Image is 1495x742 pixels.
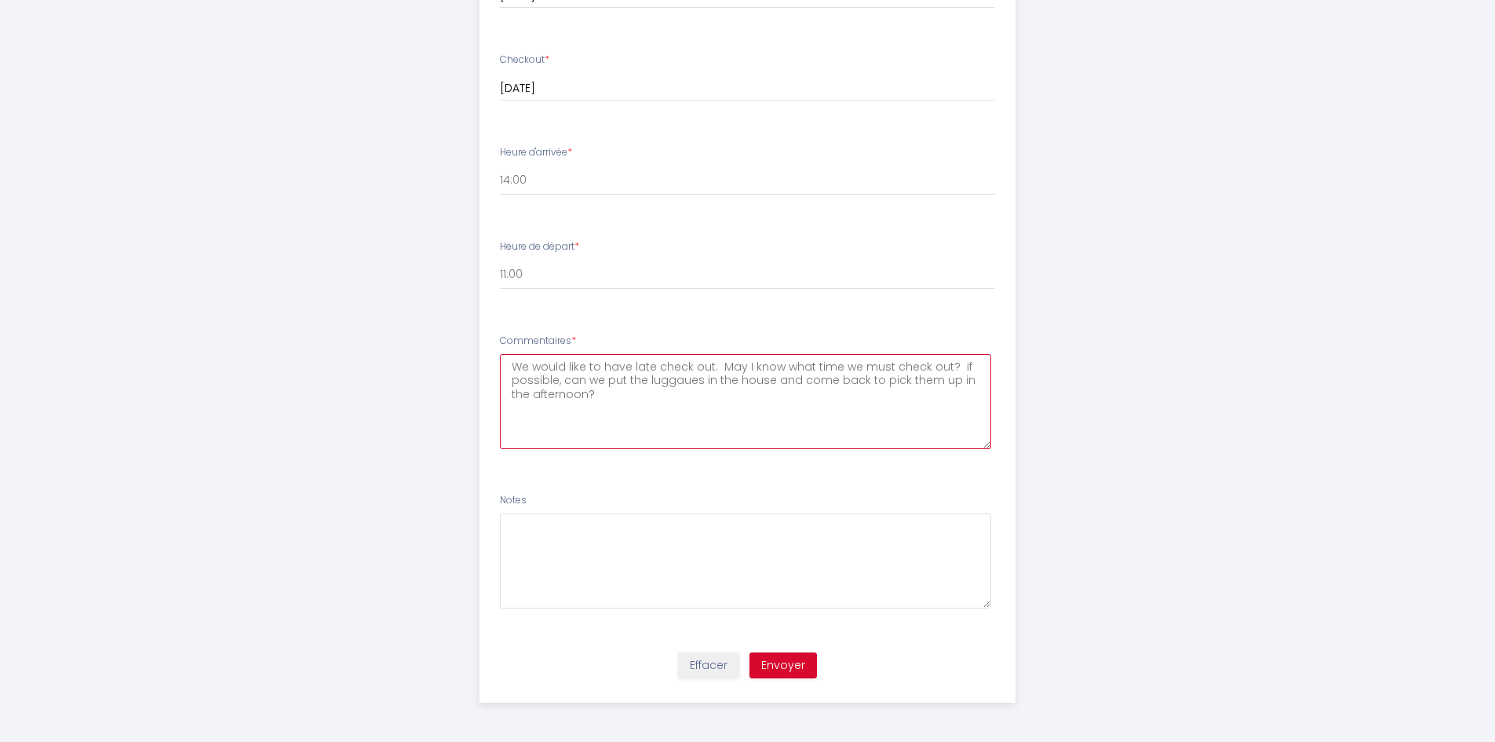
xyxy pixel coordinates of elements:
[500,239,579,254] label: Heure de départ
[500,334,576,349] label: Commentaires
[678,652,739,679] button: Effacer
[500,145,572,160] label: Heure d'arrivée
[500,493,527,508] label: Notes
[500,53,549,68] label: Checkout
[749,652,817,679] button: Envoyer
